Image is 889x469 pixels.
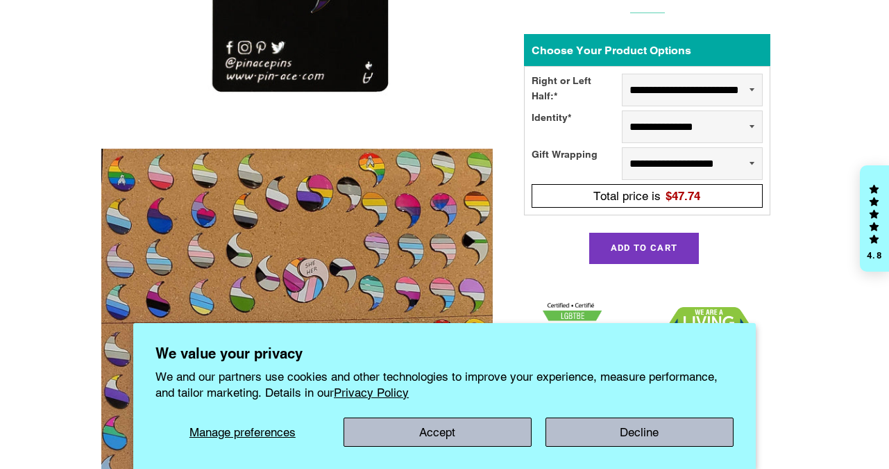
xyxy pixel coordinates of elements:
[611,242,677,253] span: Add to Cart
[622,74,763,106] select: Right or Left Half:
[532,74,622,106] div: Right or Left Half:
[536,187,758,206] div: Total price is$47.74
[672,189,700,203] span: 47.74
[532,147,622,180] div: Gift Wrapping
[622,110,763,143] select: Identity
[155,418,329,447] button: Manage preferences
[860,165,889,272] div: Click to open Judge.me floating reviews tab
[589,233,699,263] button: Add to Cart
[155,369,734,400] p: We and our partners use cookies and other technologies to improve your experience, measure perfor...
[666,189,700,203] span: $
[155,345,734,362] h2: We value your privacy
[334,386,409,400] a: Privacy Policy
[545,418,734,447] button: Decline
[666,307,752,358] img: 1706832627.png
[866,251,883,260] div: 4.8
[532,110,622,143] div: Identity
[524,34,770,66] div: Choose Your Product Options
[543,303,629,362] img: 1705457225.png
[344,418,532,447] button: Accept
[189,425,296,439] span: Manage preferences
[622,147,763,180] select: Gift Wrapping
